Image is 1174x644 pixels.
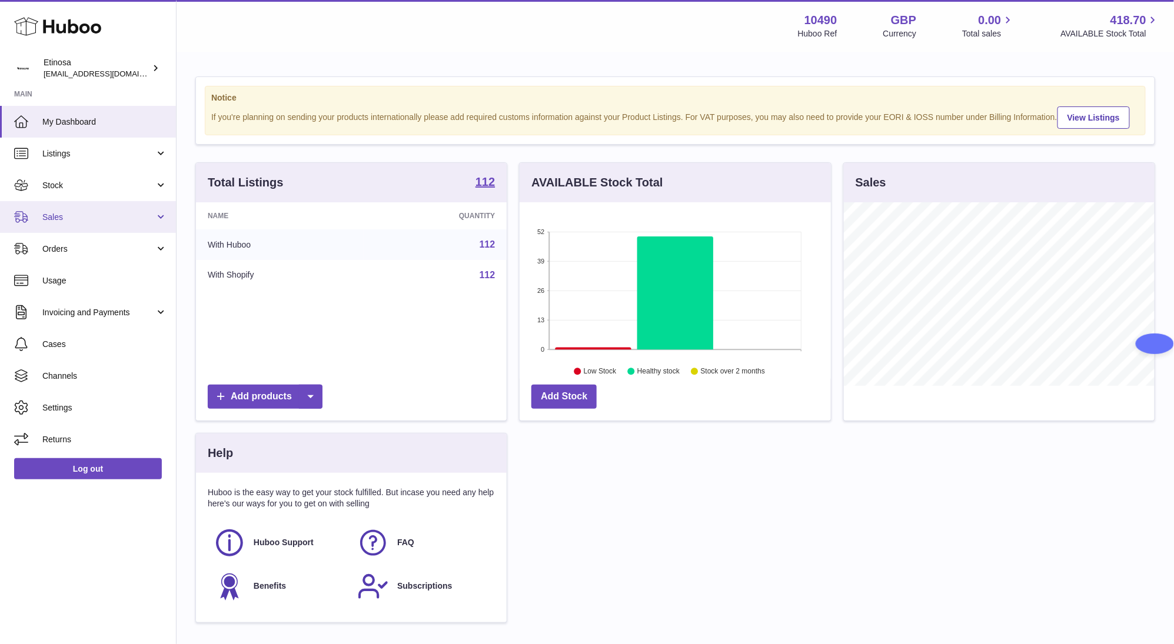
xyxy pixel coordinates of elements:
[1060,12,1160,39] a: 418.70 AVAILABLE Stock Total
[196,202,364,229] th: Name
[701,368,765,376] text: Stock over 2 months
[42,371,167,382] span: Channels
[208,175,284,191] h3: Total Listings
[531,385,597,409] a: Add Stock
[1057,106,1130,129] a: View Listings
[42,307,155,318] span: Invoicing and Payments
[42,402,167,413] span: Settings
[962,28,1015,39] span: Total sales
[475,176,495,190] a: 112
[196,260,364,291] td: With Shopify
[475,176,495,188] strong: 112
[44,69,173,78] span: [EMAIL_ADDRESS][DOMAIN_NAME]
[531,175,663,191] h3: AVAILABLE Stock Total
[208,445,233,461] h3: Help
[883,28,917,39] div: Currency
[14,458,162,479] a: Log out
[254,537,314,548] span: Huboo Support
[42,434,167,445] span: Returns
[891,12,916,28] strong: GBP
[397,537,414,548] span: FAQ
[798,28,837,39] div: Huboo Ref
[42,148,155,159] span: Listings
[538,287,545,294] text: 26
[538,228,545,235] text: 52
[44,57,149,79] div: Etinosa
[480,239,495,249] a: 112
[364,202,507,229] th: Quantity
[538,316,545,323] text: 13
[357,570,489,602] a: Subscriptions
[397,580,452,592] span: Subscriptions
[208,385,322,409] a: Add products
[480,270,495,280] a: 112
[14,59,32,77] img: Wolphuk@gmail.com
[214,570,345,602] a: Benefits
[962,12,1015,39] a: 0.00 Total sales
[42,339,167,350] span: Cases
[584,368,617,376] text: Low Stock
[856,175,886,191] h3: Sales
[211,92,1139,104] strong: Notice
[42,116,167,128] span: My Dashboard
[979,12,1002,28] span: 0.00
[254,580,286,592] span: Benefits
[538,258,545,265] text: 39
[541,346,545,353] text: 0
[196,229,364,260] td: With Huboo
[42,243,155,255] span: Orders
[357,527,489,559] a: FAQ
[42,212,155,223] span: Sales
[804,12,837,28] strong: 10490
[214,527,345,559] a: Huboo Support
[1060,28,1160,39] span: AVAILABLE Stock Total
[42,180,155,191] span: Stock
[211,105,1139,129] div: If you're planning on sending your products internationally please add required customs informati...
[208,487,495,509] p: Huboo is the easy way to get your stock fulfilled. But incase you need any help here's our ways f...
[42,275,167,286] span: Usage
[637,368,680,376] text: Healthy stock
[1110,12,1146,28] span: 418.70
